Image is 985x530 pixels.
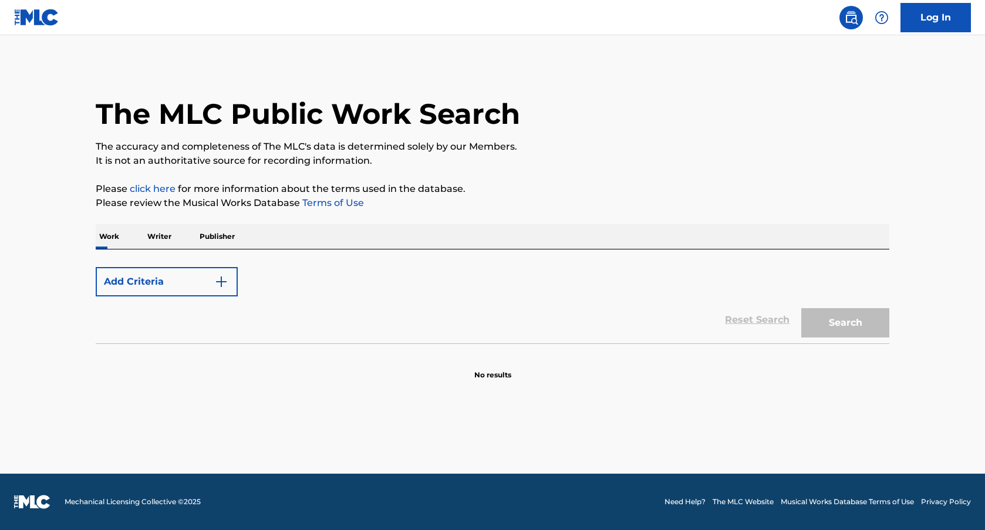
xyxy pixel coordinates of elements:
a: click here [130,183,176,194]
span: Mechanical Licensing Collective © 2025 [65,497,201,507]
img: 9d2ae6d4665cec9f34b9.svg [214,275,228,289]
h1: The MLC Public Work Search [96,96,520,131]
p: Work [96,224,123,249]
p: Please for more information about the terms used in the database. [96,182,889,196]
p: Publisher [196,224,238,249]
a: Privacy Policy [921,497,971,507]
a: Musical Works Database Terms of Use [781,497,914,507]
img: search [844,11,858,25]
a: The MLC Website [713,497,774,507]
p: The accuracy and completeness of The MLC's data is determined solely by our Members. [96,140,889,154]
button: Add Criteria [96,267,238,296]
a: Terms of Use [300,197,364,208]
p: Please review the Musical Works Database [96,196,889,210]
p: Writer [144,224,175,249]
p: No results [474,356,511,380]
a: Log In [900,3,971,32]
a: Need Help? [664,497,706,507]
p: It is not an authoritative source for recording information. [96,154,889,168]
iframe: Chat Widget [926,474,985,530]
img: MLC Logo [14,9,59,26]
img: help [875,11,889,25]
a: Public Search [839,6,863,29]
div: Help [870,6,893,29]
img: logo [14,495,50,509]
form: Search Form [96,261,889,343]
